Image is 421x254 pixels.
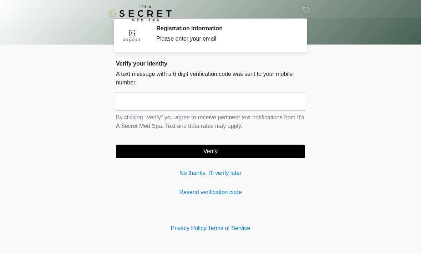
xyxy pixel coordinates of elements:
[156,25,294,32] h2: Registration Information
[116,60,305,67] h2: Verify your identity
[156,35,294,43] div: Please enter your email
[206,225,208,231] a: |
[116,70,305,87] p: A text message with a 6 digit verification code was sent to your mobile number.
[116,188,305,197] a: Resend verification code
[121,25,143,46] img: Agent Avatar
[109,5,172,21] img: It's A Secret Med Spa Logo
[208,225,250,231] a: Terms of Service
[116,113,305,130] p: By clicking "Verify" you agree to receive pertinent text notifications from It's A Secret Med Spa...
[116,145,305,158] button: Verify
[171,225,207,231] a: Privacy Policy
[116,169,305,177] a: No thanks, I'll verify later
